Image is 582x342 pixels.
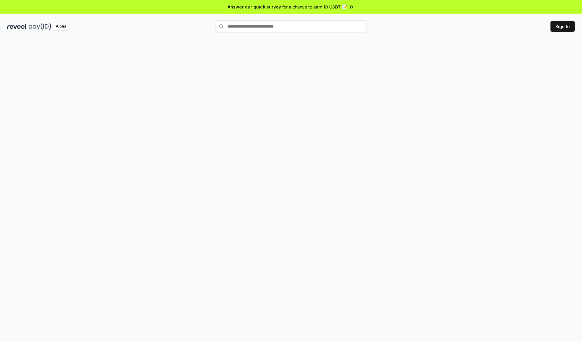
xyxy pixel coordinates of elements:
span: for a chance to earn 10 USDT 📝 [282,4,347,10]
img: reveel_dark [7,23,28,30]
img: pay_id [29,23,51,30]
span: Answer our quick survey [228,4,281,10]
div: Alpha [52,23,69,30]
button: Sign In [550,21,575,32]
